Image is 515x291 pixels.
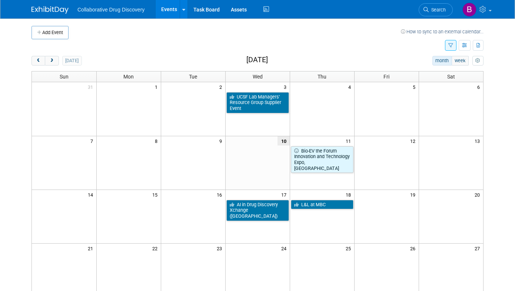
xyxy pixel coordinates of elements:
[318,74,326,80] span: Thu
[216,244,225,253] span: 23
[462,3,476,17] img: Brittany Goldston
[472,56,484,66] button: myCustomButton
[452,56,469,66] button: week
[189,74,197,80] span: Tue
[154,136,161,145] span: 8
[219,136,225,145] span: 9
[291,146,353,173] a: Bio-EV the Forum Innovation and Technology Expo, [GEOGRAPHIC_DATA]
[280,190,290,199] span: 17
[447,74,455,80] span: Sat
[291,200,353,210] a: L&L at MBC
[123,74,134,80] span: Mon
[90,136,96,145] span: 7
[474,136,483,145] span: 13
[348,82,354,91] span: 4
[216,190,225,199] span: 16
[45,56,59,66] button: next
[62,56,82,66] button: [DATE]
[345,136,354,145] span: 11
[278,136,290,145] span: 10
[474,244,483,253] span: 27
[87,190,96,199] span: 14
[409,244,419,253] span: 26
[154,82,161,91] span: 1
[253,74,263,80] span: Wed
[345,190,354,199] span: 18
[412,82,419,91] span: 5
[219,82,225,91] span: 2
[152,244,161,253] span: 22
[31,26,69,39] button: Add Event
[31,6,69,14] img: ExhibitDay
[31,56,45,66] button: prev
[283,82,290,91] span: 3
[280,244,290,253] span: 24
[345,244,354,253] span: 25
[226,200,289,221] a: AI in Drug Discovery Xchange ([GEOGRAPHIC_DATA])
[226,92,289,113] a: UCSF Lab Managers’ Resource Group Supplier Event
[409,136,419,145] span: 12
[246,56,268,64] h2: [DATE]
[419,3,453,16] a: Search
[432,56,452,66] button: month
[87,244,96,253] span: 21
[152,190,161,199] span: 15
[87,82,96,91] span: 31
[476,82,483,91] span: 6
[429,7,446,13] span: Search
[474,190,483,199] span: 20
[77,7,144,13] span: Collaborative Drug Discovery
[383,74,389,80] span: Fri
[60,74,69,80] span: Sun
[401,29,484,34] a: How to sync to an external calendar...
[475,58,480,63] i: Personalize Calendar
[409,190,419,199] span: 19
